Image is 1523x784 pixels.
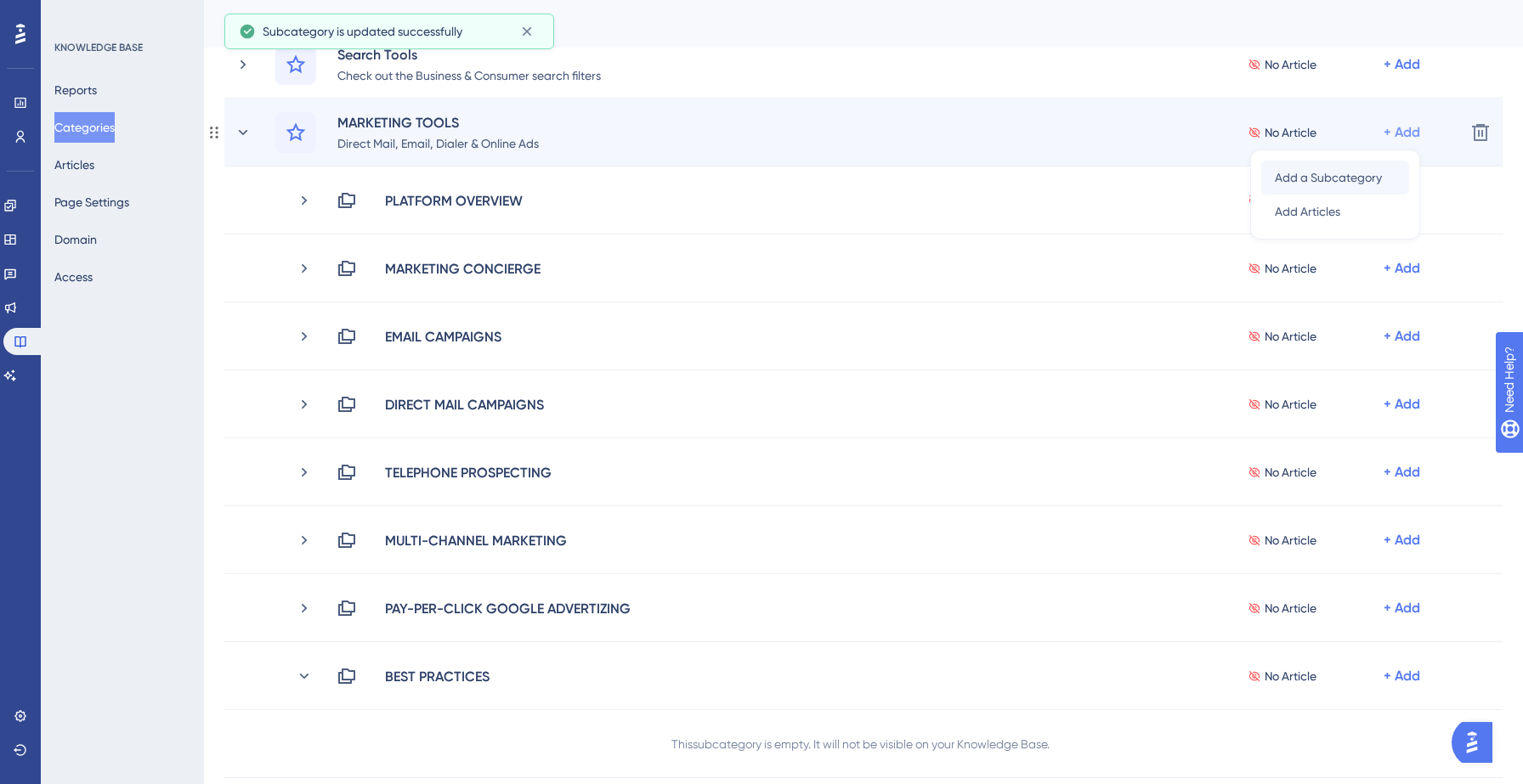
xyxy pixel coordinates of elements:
span: No Article [1265,530,1316,550]
span: No Article [1265,394,1316,415]
div: + Add [1384,394,1420,415]
div: + Add [1384,666,1420,686]
span: No Article [1265,666,1316,686]
div: KNOWLEDGE BASE [54,41,143,54]
div: Categories [224,12,1460,36]
span: No Article [1265,598,1316,618]
span: Add a Subcategory [1275,167,1382,188]
span: No Article [1265,122,1316,143]
button: Add a Subcategory [1261,161,1409,195]
div: Search Tools [337,44,602,65]
button: Access [54,262,93,292]
div: MARKETING CONCIERGE [384,258,541,279]
div: EMAIL CAMPAIGNS [384,326,502,347]
div: PLATFORM OVERVIEW [384,190,524,211]
div: MULTI-CHANNEL MARKETING [384,530,568,550]
span: No Article [1265,54,1316,75]
div: This subcategory is empty. It will not be visible on your Knowledge Base. [671,734,1050,754]
div: TELEPHONE PROSPECTING [384,462,552,482]
span: No Article [1265,326,1316,347]
div: PAY-PER-CLICK GOOGLE ADVERTIZING [384,598,631,618]
button: Reports [54,75,97,105]
div: Check out the Business & Consumer search filters [337,65,602,85]
div: BEST PRACTICES [384,666,490,686]
div: + Add [1384,530,1420,550]
div: + Add [1384,326,1420,347]
iframe: UserGuiding AI Assistant Launcher [1452,717,1503,768]
div: + Add [1384,122,1420,143]
span: No Article [1265,462,1316,482]
button: Add Articles [1261,195,1409,228]
button: Categories [54,112,115,143]
span: Add Articles [1275,201,1340,222]
button: Articles [54,149,94,180]
div: + Add [1384,54,1420,75]
div: + Add [1384,462,1420,482]
span: Subcategory is updated successfully [263,21,462,42]
span: No Article [1265,258,1316,279]
div: DIRECT MAIL CAMPAIGNS [384,394,545,415]
div: MARKETING TOOLS [337,112,540,133]
button: Domain [54,224,97,255]
div: Direct Mail, Email, Dialer & Online Ads [337,133,540,153]
span: Need Help? [40,4,106,25]
div: + Add [1384,598,1420,618]
div: + Add [1384,258,1420,279]
button: Page Settings [54,187,129,217]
